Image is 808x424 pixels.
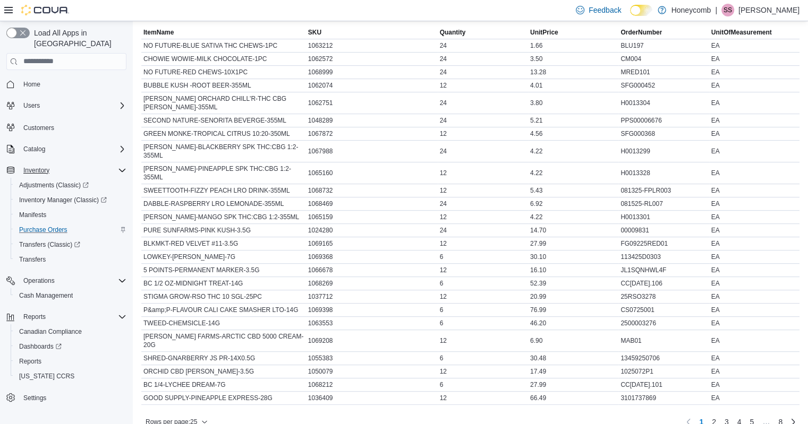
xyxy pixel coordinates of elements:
[141,53,306,65] div: CHOWIE WOWIE-MILK CHOCOLATE-1PC
[618,145,709,158] div: H0013299
[306,352,438,365] div: 1055383
[438,250,528,263] div: 6
[141,127,306,140] div: GREEN MONKE-TROPICAL CITRUS 10:20-350ML
[141,352,306,365] div: SHRED-GNARBERRY JS PR-14X0.5G
[618,26,709,39] button: OrderNumber
[21,5,69,15] img: Cova
[2,309,131,324] button: Reports
[709,39,800,52] div: EA
[709,197,800,210] div: EA
[306,167,438,179] div: 1065160
[306,224,438,237] div: 1024280
[306,304,438,316] div: 1069398
[618,378,709,391] div: CC[DATE].101
[19,226,67,234] span: Purchase Orders
[618,114,709,127] div: PPS00006676
[528,114,618,127] div: 5.21
[15,289,126,302] span: Cash Management
[306,317,438,330] div: 1063553
[438,97,528,109] div: 24
[618,224,709,237] div: 00009831
[618,197,709,210] div: 081525-RL007
[15,238,84,251] a: Transfers (Classic)
[306,53,438,65] div: 1062572
[618,264,709,276] div: JL1SQNHWL4F
[306,197,438,210] div: 1068469
[530,28,558,37] span: UnitPrice
[438,237,528,250] div: 12
[141,378,306,391] div: BC 1/4-LYCHEE DREAM-7G
[2,273,131,288] button: Operations
[709,211,800,223] div: EA
[11,222,131,237] button: Purchase Orders
[15,370,126,383] span: Washington CCRS
[141,114,306,127] div: SECOND NATURE-SENORITA BEVERGE-355ML
[528,127,618,140] div: 4.56
[438,167,528,179] div: 12
[528,211,618,223] div: 4.22
[141,211,306,223] div: [PERSON_NAME]-MANGO SPK THC:CBG 1:2-355ML
[141,26,306,39] button: ItemName
[15,325,86,338] a: Canadian Compliance
[306,237,438,250] div: 1069165
[709,277,800,290] div: EA
[15,289,77,302] a: Cash Management
[15,223,126,236] span: Purchase Orders
[709,184,800,197] div: EA
[528,378,618,391] div: 27.99
[438,224,528,237] div: 24
[11,339,131,354] a: Dashboards
[438,39,528,52] div: 24
[709,167,800,179] div: EA
[306,365,438,378] div: 1050079
[528,184,618,197] div: 5.43
[15,253,126,266] span: Transfers
[528,79,618,92] div: 4.01
[438,127,528,140] div: 12
[306,184,438,197] div: 1068732
[709,145,800,158] div: EA
[19,164,126,177] span: Inventory
[618,277,709,290] div: CC[DATE].106
[709,352,800,365] div: EA
[438,304,528,316] div: 6
[618,211,709,223] div: H0013301
[15,253,50,266] a: Transfers
[306,26,438,39] button: SKU
[618,127,709,140] div: SFG000368
[2,163,131,178] button: Inventory
[23,124,54,132] span: Customers
[19,122,58,134] a: Customers
[141,141,306,162] div: [PERSON_NAME]-BLACKBERRY SPK THC:CBG 1:2-355ML
[618,237,709,250] div: FG09225RED01
[709,334,800,347] div: EA
[528,167,618,179] div: 4.22
[15,223,72,236] a: Purchase Orders
[618,97,709,109] div: H0013304
[306,392,438,404] div: 1036409
[15,340,66,353] a: Dashboards
[141,66,306,79] div: NO FUTURE-RED CHEWS-10X1PC
[709,264,800,276] div: EA
[306,277,438,290] div: 1068269
[141,330,306,351] div: [PERSON_NAME] FARMS-ARCTIC CBD 5000 CREAM-20G
[618,334,709,347] div: MAB01
[438,290,528,303] div: 12
[141,162,306,184] div: [PERSON_NAME]-PINEAPPLE SPK THC:CBG 1:2-355ML
[709,66,800,79] div: EA
[11,354,131,369] button: Reports
[724,4,732,16] span: SS
[19,99,126,112] span: Users
[709,53,800,65] div: EA
[528,26,618,39] button: UnitPrice
[141,197,306,210] div: DABBLE-RASPBERRY LRO LEMONADE-355ML
[19,392,50,404] a: Settings
[15,209,126,221] span: Manifests
[23,166,49,175] span: Inventory
[15,355,126,368] span: Reports
[23,276,55,285] span: Operations
[19,78,45,91] a: Home
[19,99,44,112] button: Users
[618,66,709,79] div: MRED101
[2,119,131,135] button: Customers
